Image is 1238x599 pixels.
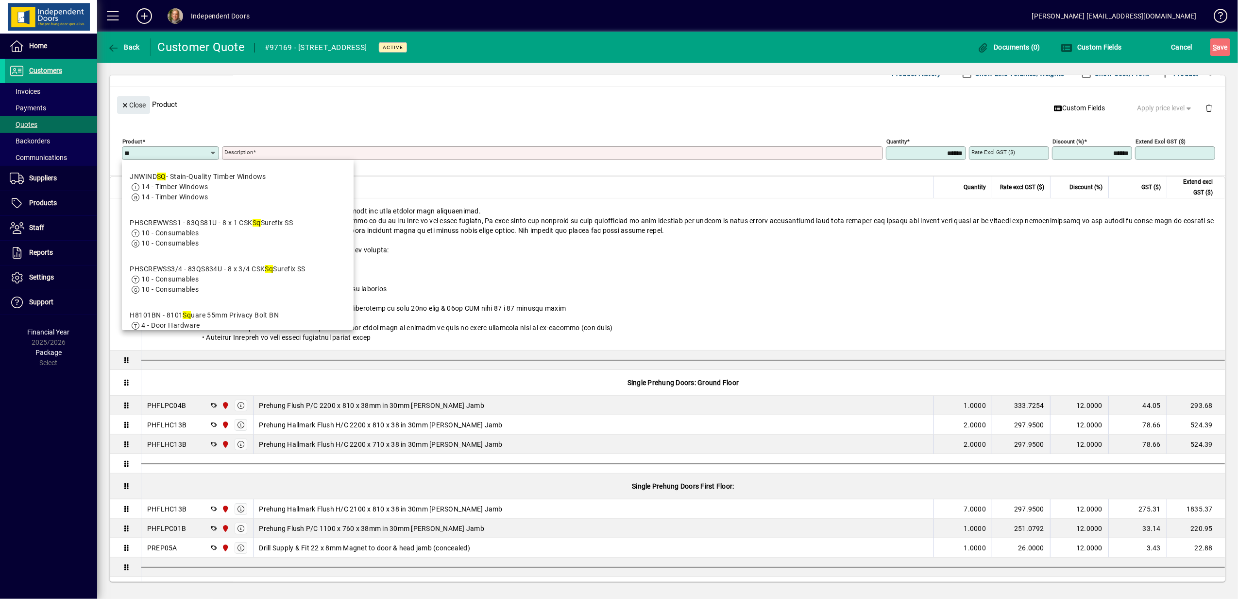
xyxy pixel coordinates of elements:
button: Close [117,96,150,114]
div: JNWIND - Stain-Quality Timber Windows [130,172,266,182]
td: 44.05 [1108,396,1167,415]
span: 2.0000 [964,420,986,430]
span: ave [1213,39,1228,55]
div: PHFLPC04B [147,401,186,410]
span: Christchurch [219,543,230,553]
span: Quantity [964,182,986,193]
td: 33.14 [1108,519,1167,538]
span: Christchurch [219,439,230,450]
button: Custom Fields [1050,100,1109,117]
td: 1835.37 [1167,499,1225,519]
span: Custom Fields [1061,43,1122,51]
div: PHFLHC13B [147,420,187,430]
button: Save [1210,38,1230,56]
span: Invoices [10,88,40,95]
a: Invoices [5,83,97,100]
app-page-header-button: Back [97,38,151,56]
span: Discount (%) [1069,182,1102,193]
span: Settings [29,273,54,281]
span: Documents (0) [977,43,1040,51]
a: Communications [5,149,97,166]
a: Reports [5,241,97,265]
span: Rate excl GST ($) [1000,182,1044,193]
mat-label: Discount (%) [1052,138,1084,145]
span: 14 - Timber Windows [141,183,208,191]
td: 12.0000 [1050,519,1108,538]
app-page-header-button: Delete [1197,104,1221,112]
a: Settings [5,265,97,290]
div: #97169 - [STREET_ADDRESS] [265,40,367,55]
div: 297.9500 [998,440,1044,449]
span: Custom Fields [1054,103,1105,113]
a: Knowledge Base [1206,2,1226,34]
em: Sq [265,265,273,273]
div: PHFLHC13B [147,504,187,514]
span: Close [121,97,146,113]
div: 251.0792 [998,524,1044,533]
button: Cancel [1169,38,1195,56]
mat-option: JNWINDSQ - Stain-Quality Timber Windows [122,164,354,210]
div: PHFLHC13B [147,440,187,449]
em: Sq [253,219,261,227]
span: 7.0000 [964,504,986,514]
span: Active [383,44,403,51]
mat-label: Product [122,138,142,145]
span: 14 - Timber Windows [141,193,208,201]
mat-label: Description [224,149,253,156]
span: Cancel [1171,39,1193,55]
span: Communications [10,154,67,161]
mat-label: Quantity [886,138,907,145]
td: 12.0000 [1050,396,1108,415]
span: S [1213,43,1217,51]
div: [PERSON_NAME] [EMAIL_ADDRESS][DOMAIN_NAME] [1032,8,1197,24]
td: 12.0000 [1050,415,1108,435]
td: 22.88 [1167,538,1225,558]
span: Prehung Hallmark Flush H/C 2100 x 810 x 38 in 30mm [PERSON_NAME] Jamb [259,504,503,514]
button: Apply price level [1134,100,1198,117]
div: PHSCREWSS3/4 - 83QS834U - 8 x 3/4 CSK Surefix SS [130,264,305,274]
a: Support [5,290,97,315]
a: Backorders [5,133,97,149]
a: Payments [5,100,97,116]
mat-label: Extend excl GST ($) [1136,138,1186,145]
span: Backorders [10,137,50,145]
mat-option: PHSCREWWSS1 - 83QS81U - 8 x 1 CSK Sq Surefix SS [122,210,354,256]
span: 1.0000 [964,524,986,533]
a: Staff [5,216,97,240]
em: Sq [183,311,191,319]
mat-option: H8101BN - 8101 Square 55mm Privacy Bolt BN [122,302,354,349]
span: Apply price level [1137,103,1194,113]
span: Financial Year [28,328,70,336]
div: 26.0000 [998,543,1044,553]
span: 1.0000 [964,401,986,410]
td: 524.39 [1167,435,1225,454]
span: Christchurch [219,420,230,430]
span: Extend excl GST ($) [1173,176,1213,198]
td: 3.43 [1108,538,1167,558]
td: 12.0000 [1050,499,1108,519]
div: Product [110,87,1225,122]
span: 1.0000 [964,543,986,553]
td: 78.66 [1108,415,1167,435]
button: Documents (0) [975,38,1043,56]
span: 2.0000 [964,440,986,449]
a: Products [5,191,97,215]
div: 297.9500 [998,504,1044,514]
span: 10 - Consumables [141,275,199,283]
a: Home [5,34,97,58]
span: Products [29,199,57,207]
span: GST ($) [1141,182,1161,193]
em: SQ [157,173,166,180]
td: 275.31 [1108,499,1167,519]
span: Prehung Flush P/C 2200 x 810 x 38mm in 30mm [PERSON_NAME] Jamb [259,401,485,410]
div: PREP05A [147,543,177,553]
button: Custom Fields [1058,38,1124,56]
span: Quotes [10,121,37,128]
span: Prehung Hallmark Flush H/C 2200 x 710 x 38 in 30mm [PERSON_NAME] Jamb [259,440,503,449]
span: Christchurch [219,400,230,411]
div: Independent Doors [191,8,250,24]
div: 297.9500 [998,420,1044,430]
a: Suppliers [5,166,97,191]
button: Add [129,7,160,25]
button: Delete [1197,96,1221,120]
